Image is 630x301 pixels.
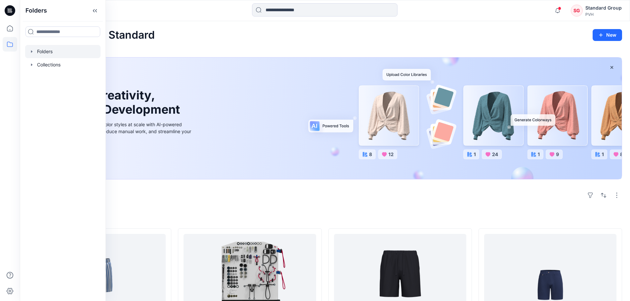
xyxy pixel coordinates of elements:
[44,121,193,142] div: Explore ideas faster and recolor styles at scale with AI-powered tools that boost creativity, red...
[585,12,622,17] div: PVH
[44,88,183,117] h1: Unleash Creativity, Speed Up Development
[44,150,193,163] a: Discover more
[585,4,622,12] div: Standard Group
[593,29,622,41] button: New
[571,5,583,17] div: SG
[28,214,622,222] h4: Styles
